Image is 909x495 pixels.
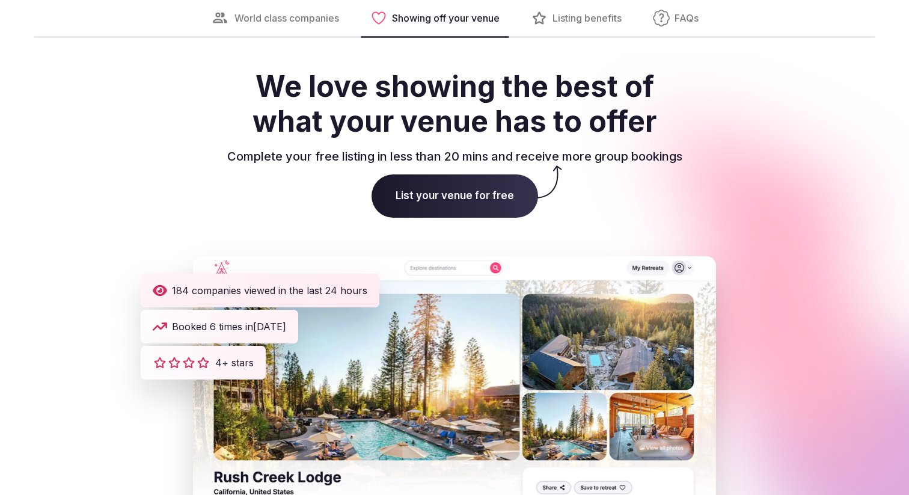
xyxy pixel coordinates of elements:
[141,274,379,307] div: 184 companies viewed in the last 24 hours
[227,148,682,165] p: Complete your free listing in less than 20 mins and receive more group bookings
[372,174,538,218] span: List your venue for free
[141,310,298,343] div: Booked 6 times in [DATE]
[372,189,538,201] a: List your venue for free
[675,11,699,25] span: FAQs
[392,11,500,25] span: Showing off your venue
[215,355,254,370] span: 4+ stars
[552,11,622,25] span: Listing benefits
[185,69,724,138] h2: We love showing the best of what your venue has to offer
[234,11,339,25] span: World class companies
